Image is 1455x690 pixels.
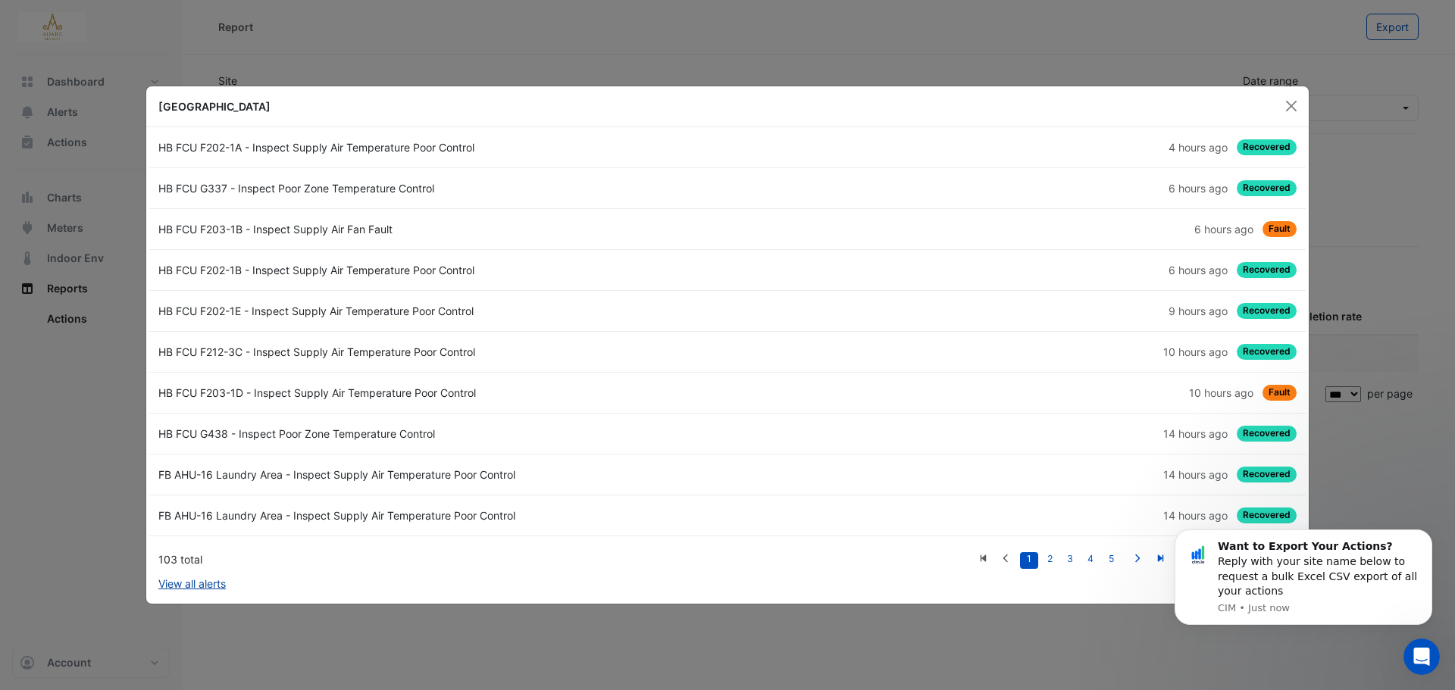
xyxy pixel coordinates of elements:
[1237,139,1297,155] span: Recovered
[158,576,226,592] a: View all alerts
[1189,386,1253,399] span: Wed 20-Aug-2025 01:15 IST
[1081,552,1100,569] a: 4
[1040,552,1059,569] a: 2
[1169,304,1228,317] span: Wed 20-Aug-2025 02:45 IST
[1061,552,1079,569] a: 3
[1403,638,1440,675] iframe: Intercom live chat
[1237,344,1297,360] span: Recovered
[1125,549,1149,569] a: Next
[1237,426,1297,442] span: Recovered
[1194,223,1253,236] span: Wed 20-Aug-2025 05:45 IST
[1163,427,1228,440] span: Tue 19-Aug-2025 22:00 IST
[149,139,727,155] div: HB FCU F202-1A - Inspect Supply Air Temperature Poor Control
[149,262,727,278] div: HB FCU F202-1B - Inspect Supply Air Temperature Poor Control
[1102,552,1120,569] a: 5
[1237,507,1297,523] span: Recovered
[149,303,727,319] div: HB FCU F202-1E - Inspect Supply Air Temperature Poor Control
[1237,262,1297,278] span: Recovered
[1020,552,1038,569] a: 1
[149,180,727,196] div: HB FCU G337 - Inspect Poor Zone Temperature Control
[1263,385,1297,401] span: Fault
[149,507,727,523] div: FB AHU-16 Laundry Area - Inspect Supply Air Temperature Poor Control
[1149,549,1172,569] a: Last
[1163,345,1228,358] span: Wed 20-Aug-2025 02:00 IST
[1237,180,1297,196] span: Recovered
[149,344,727,360] div: HB FCU F212-3C - Inspect Supply Air Temperature Poor Control
[1237,303,1297,319] span: Recovered
[149,426,727,442] div: HB FCU G438 - Inspect Poor Zone Temperature Control
[1237,467,1297,482] span: Recovered
[149,385,727,401] div: HB FCU F203-1D - Inspect Supply Air Temperature Poor Control
[1280,95,1303,117] button: Close
[158,551,972,567] div: 103 total
[1169,182,1228,195] span: Wed 20-Aug-2025 06:00 IST
[1169,264,1228,276] span: Wed 20-Aug-2025 05:30 IST
[1169,141,1228,154] span: Wed 20-Aug-2025 07:45 IST
[149,221,727,237] div: HB FCU F203-1B - Inspect Supply Air Fan Fault
[149,467,727,482] div: FB AHU-16 Laundry Area - Inspect Supply Air Temperature Poor Control
[1263,221,1297,237] span: Fault
[1163,509,1228,522] span: Tue 19-Aug-2025 21:15 IST
[158,100,271,113] b: [GEOGRAPHIC_DATA]
[1152,522,1455,649] iframe: Intercom notifications message
[1163,468,1228,481] span: Tue 19-Aug-2025 21:15 IST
